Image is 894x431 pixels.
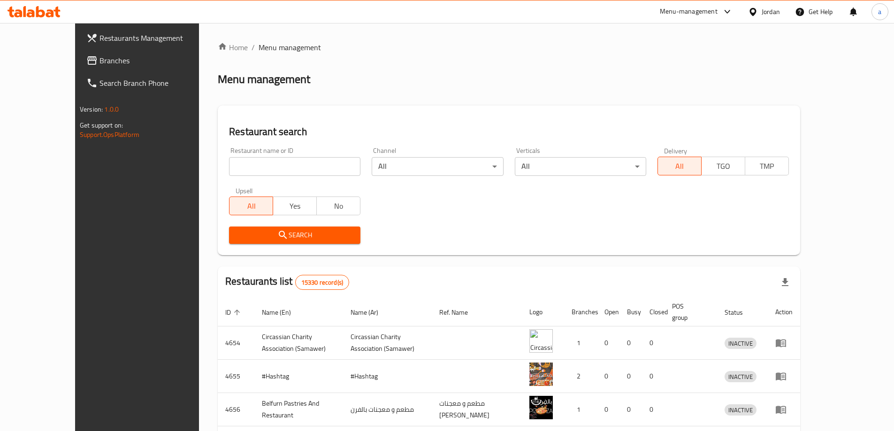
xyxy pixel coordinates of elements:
td: 0 [619,393,642,426]
input: Search for restaurant name or ID.. [229,157,360,176]
div: Total records count [295,275,349,290]
h2: Restaurants list [225,274,349,290]
span: POS group [672,301,706,323]
a: Search Branch Phone [79,72,224,94]
span: Status [725,307,755,318]
td: #Hashtag [254,360,343,393]
th: Open [597,298,619,326]
td: 4655 [218,360,254,393]
nav: breadcrumb [218,42,800,53]
div: Menu-management [660,6,718,17]
td: 0 [619,360,642,393]
span: INACTIVE [725,338,756,349]
button: All [229,197,273,215]
span: TGO [705,159,741,173]
span: All [662,159,698,173]
label: Delivery [664,147,688,154]
span: Search Branch Phone [99,77,217,89]
a: Branches [79,49,224,72]
span: Ref. Name [439,307,480,318]
td: 0 [642,393,665,426]
span: 1.0.0 [104,103,119,115]
span: TMP [749,159,785,173]
span: Restaurants Management [99,32,217,44]
td: 4654 [218,326,254,360]
span: No [321,199,357,213]
td: 0 [597,393,619,426]
span: ID [225,307,243,318]
td: مطعم و معجنات [PERSON_NAME] [432,393,522,426]
a: Home [218,42,248,53]
div: All [372,157,503,176]
div: Jordan [762,7,780,17]
img: ​Circassian ​Charity ​Association​ (Samawer) [529,329,553,353]
span: Menu management [259,42,321,53]
th: Logo [522,298,564,326]
td: ​Circassian ​Charity ​Association​ (Samawer) [254,326,343,360]
button: No [316,197,360,215]
button: Search [229,227,360,244]
div: All [515,157,646,176]
img: #Hashtag [529,363,553,386]
th: Busy [619,298,642,326]
td: 2 [564,360,597,393]
span: Search [237,229,353,241]
td: 1 [564,326,597,360]
li: / [252,42,255,53]
span: Get support on: [80,119,123,131]
span: a [878,7,881,17]
span: All [233,199,269,213]
button: Yes [273,197,317,215]
span: Yes [277,199,313,213]
span: Version: [80,103,103,115]
h2: Restaurant search [229,125,789,139]
td: 0 [619,326,642,360]
div: Menu [775,337,793,348]
span: Name (Ar) [351,307,390,318]
img: Belfurn Pastries And Restaurant [529,396,553,419]
label: Upsell [236,187,253,194]
a: Support.OpsPlatform [80,129,139,141]
th: Branches [564,298,597,326]
div: Menu [775,404,793,415]
span: Branches [99,55,217,66]
h2: Menu management [218,72,310,87]
div: INACTIVE [725,371,756,382]
td: 0 [597,360,619,393]
td: 0 [642,360,665,393]
td: 1 [564,393,597,426]
span: INACTIVE [725,405,756,416]
span: 15330 record(s) [296,278,349,287]
th: Action [768,298,800,326]
div: Menu [775,371,793,382]
td: 0 [597,326,619,360]
td: ​Circassian ​Charity ​Association​ (Samawer) [343,326,432,360]
td: مطعم و معجنات بالفرن [343,393,432,426]
th: Closed [642,298,665,326]
td: 0 [642,326,665,360]
button: All [657,157,702,175]
td: #Hashtag [343,360,432,393]
span: INACTIVE [725,371,756,382]
button: TMP [745,157,789,175]
button: TGO [701,157,745,175]
a: Restaurants Management [79,27,224,49]
span: Name (En) [262,307,303,318]
div: Export file [774,271,796,294]
td: Belfurn Pastries And Restaurant [254,393,343,426]
td: 4656 [218,393,254,426]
